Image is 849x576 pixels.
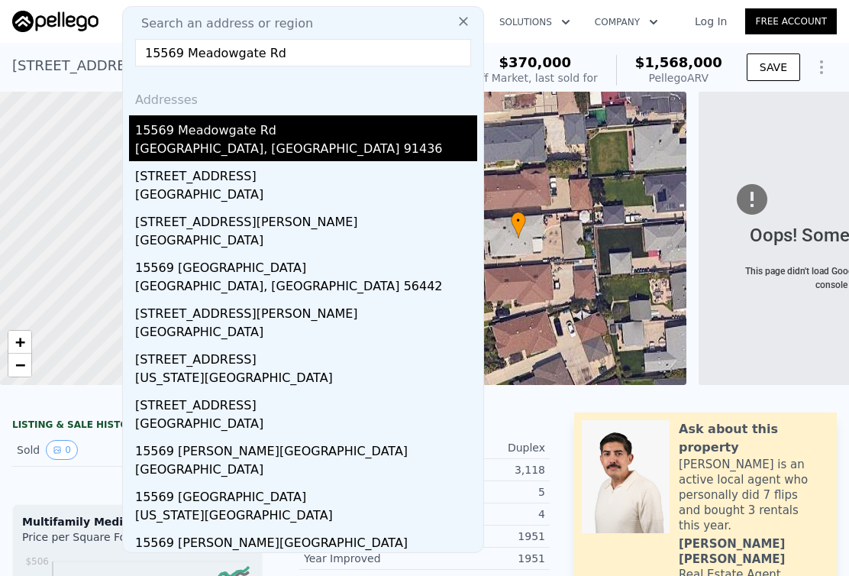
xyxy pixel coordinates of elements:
button: View historical data [46,440,78,460]
div: [GEOGRAPHIC_DATA] [135,231,477,253]
input: Enter an address, city, region, neighborhood or zip code [135,39,471,66]
div: Off Market, last sold for [473,70,598,86]
button: Solutions [487,8,583,36]
a: Free Account [745,8,837,34]
div: Multifamily Median Sale [22,514,253,529]
span: $370,000 [499,54,572,70]
a: Zoom out [8,354,31,377]
div: Ask about this property [679,420,829,457]
span: Search an address or region [129,15,313,33]
div: 15569 [GEOGRAPHIC_DATA] [135,482,477,506]
div: • [511,212,526,238]
div: Addresses [129,79,477,115]
div: 15569 [PERSON_NAME][GEOGRAPHIC_DATA] [135,436,477,461]
div: [STREET_ADDRESS] [135,345,477,369]
div: 15569 Meadowgate Rd [135,115,477,140]
div: Duplex [424,440,545,455]
span: $1,568,000 [635,54,722,70]
div: Price per Square Foot [22,529,137,554]
div: [GEOGRAPHIC_DATA] [135,323,477,345]
div: [PERSON_NAME] [PERSON_NAME] [679,536,829,567]
div: [PERSON_NAME] is an active local agent who personally did 7 flips and bought 3 rentals this year. [679,457,829,533]
div: [GEOGRAPHIC_DATA] [135,186,477,207]
div: Pellego ARV [635,70,722,86]
div: 5 [424,484,545,500]
div: 3,118 [424,462,545,477]
div: 4 [424,506,545,522]
button: Company [583,8,670,36]
div: [STREET_ADDRESS] [135,390,477,415]
div: [GEOGRAPHIC_DATA] [135,415,477,436]
div: [STREET_ADDRESS] , [GEOGRAPHIC_DATA] , CA 90056 [12,55,378,76]
span: • [511,214,526,228]
tspan: $506 [25,556,49,567]
button: Show Options [806,52,837,83]
div: 1951 [424,551,545,566]
a: Zoom in [8,331,31,354]
div: [US_STATE][GEOGRAPHIC_DATA] [135,369,477,390]
div: [STREET_ADDRESS][PERSON_NAME] [135,299,477,323]
div: 15569 [GEOGRAPHIC_DATA] [135,253,477,277]
div: [US_STATE][GEOGRAPHIC_DATA] [135,506,477,528]
span: − [15,355,25,374]
div: LISTING & SALE HISTORY [12,419,263,434]
div: [STREET_ADDRESS][PERSON_NAME] [135,207,477,231]
div: [GEOGRAPHIC_DATA], [GEOGRAPHIC_DATA] 56442 [135,277,477,299]
div: [GEOGRAPHIC_DATA] [135,461,477,482]
div: 15569 [PERSON_NAME][GEOGRAPHIC_DATA] [135,528,477,552]
div: [STREET_ADDRESS] [135,161,477,186]
div: Sold [17,440,125,460]
button: SAVE [747,53,800,81]
a: Log In [676,14,745,29]
div: [GEOGRAPHIC_DATA], [GEOGRAPHIC_DATA] 91436 [135,140,477,161]
img: Pellego [12,11,98,32]
div: Year Improved [304,551,424,566]
div: 1951 [424,529,545,544]
span: + [15,332,25,351]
